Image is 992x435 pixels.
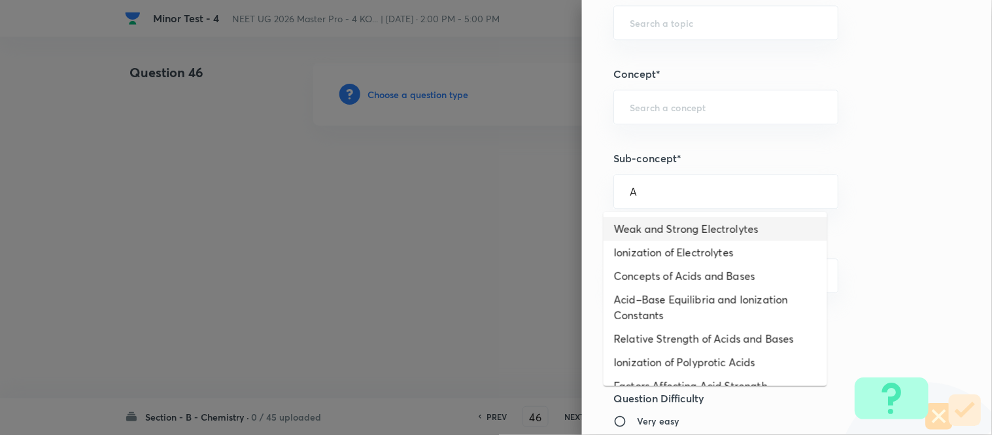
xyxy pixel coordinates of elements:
h5: Sub-concept* [613,150,917,166]
input: Search a sub-concept [630,185,822,198]
li: Factors Affecting Acid Strength [604,374,827,398]
h6: Very easy [637,414,679,428]
li: Weak and Strong Electrolytes [604,217,827,241]
button: Open [830,275,833,277]
button: Close [830,190,833,193]
li: Ionization of Electrolytes [604,241,827,264]
input: Search a concept [630,101,822,113]
h5: Question Difficulty [613,391,917,406]
li: Acid–Base Equilibria and Ionization Constants [604,288,827,327]
button: Open [830,22,833,24]
li: Relative Strength of Acids and Bases [604,327,827,351]
button: Open [830,106,833,109]
li: Concepts of Acids and Bases [604,264,827,288]
li: Ionization of Polyprotic Acids [604,351,827,374]
input: Search a topic [630,16,822,29]
h5: Concept* [613,66,917,82]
